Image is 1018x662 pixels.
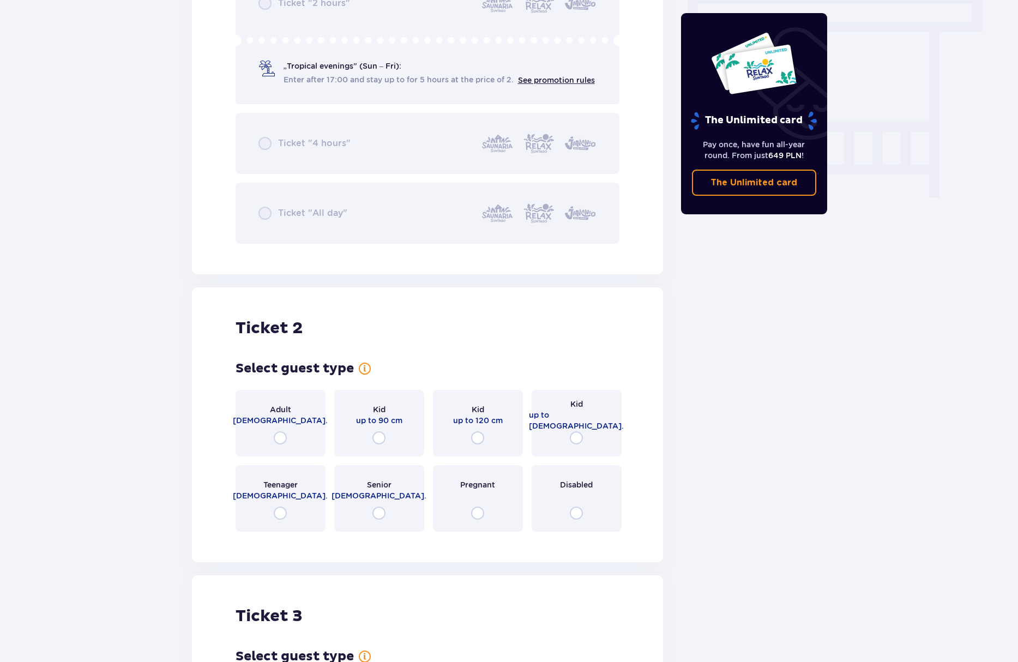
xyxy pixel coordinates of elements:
span: Senior [367,479,391,490]
h2: Ticket 3 [236,606,303,627]
h2: Ticket 2 [236,318,303,339]
span: [DEMOGRAPHIC_DATA]. [332,490,426,501]
span: Teenager [263,479,298,490]
span: 649 PLN [768,151,802,160]
span: Disabled [560,479,593,490]
span: up to [DEMOGRAPHIC_DATA]. [529,410,624,431]
span: Pregnant [460,479,495,490]
img: Two entry cards to Suntago with the word 'UNLIMITED RELAX', featuring a white background with tro... [710,32,797,95]
p: The Unlimited card [690,111,818,130]
span: up to 120 cm [453,415,503,426]
span: Kid [570,399,583,410]
p: The Unlimited card [710,177,797,189]
span: [DEMOGRAPHIC_DATA]. [233,415,328,426]
span: Adult [270,404,291,415]
span: up to 90 cm [356,415,402,426]
span: Kid [373,404,385,415]
a: The Unlimited card [692,170,816,196]
h3: Select guest type [236,360,354,377]
span: [DEMOGRAPHIC_DATA]. [233,490,328,501]
span: Kid [472,404,484,415]
p: Pay once, have fun all-year round. From just ! [692,139,816,161]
